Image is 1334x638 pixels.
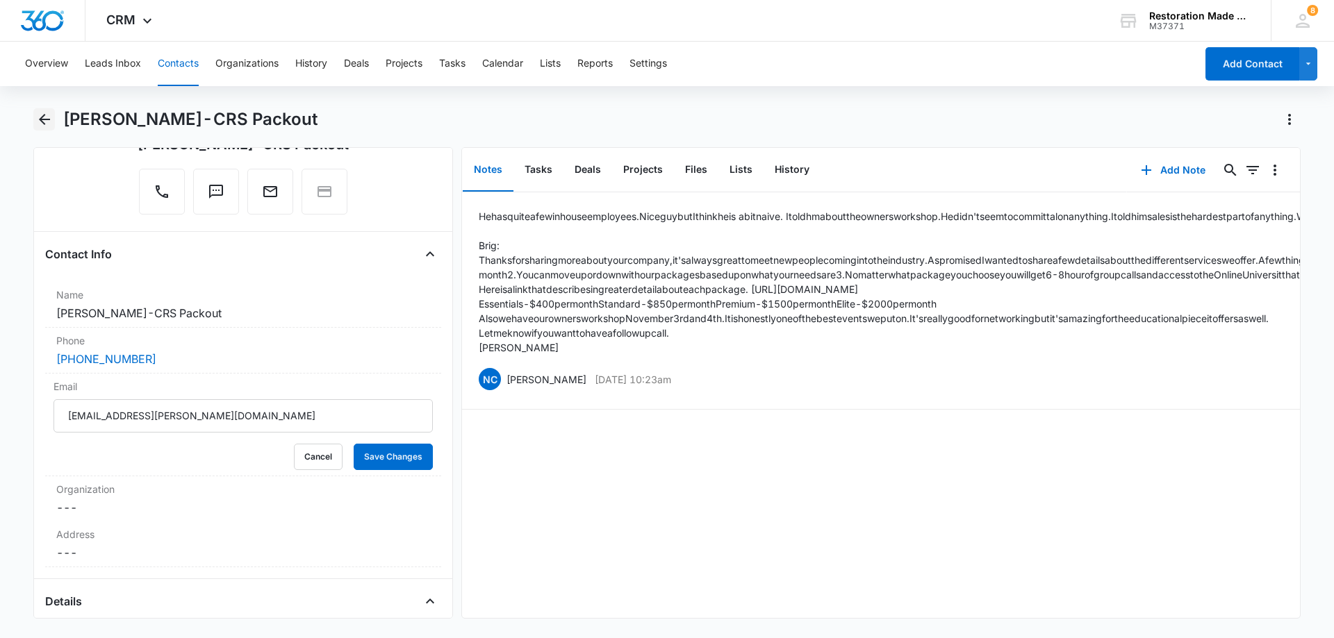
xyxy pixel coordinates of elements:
button: Close [419,243,441,265]
span: 8 [1307,5,1318,16]
button: History [764,149,821,192]
button: Contacts [158,42,199,86]
button: Settings [629,42,667,86]
button: Projects [386,42,422,86]
label: Email [53,379,433,394]
a: Text [193,190,239,202]
div: Name[PERSON_NAME]-CRS Packout [45,282,441,328]
button: Email [247,169,293,215]
button: Leads Inbox [85,42,141,86]
button: Lists [540,42,561,86]
h4: Contact Info [45,246,112,262]
button: History [295,42,327,86]
label: Name [56,287,430,302]
p: [PERSON_NAME] [507,372,586,387]
button: Lists [718,149,764,192]
button: Call [139,169,185,215]
button: Actions [1278,108,1301,131]
button: Tasks [439,42,466,86]
label: Phone [56,333,430,348]
button: Close [419,590,441,612]
button: Add Note [1127,153,1219,187]
button: Add Contact [1205,47,1299,81]
a: Call [139,190,185,202]
button: Calendar [482,42,523,86]
p: [DATE] 10:23am [595,372,671,387]
button: Cancel [294,444,343,470]
button: Tasks [513,149,563,192]
a: [PHONE_NUMBER] [56,351,156,367]
button: Reports [577,42,613,86]
button: Overview [25,42,68,86]
span: CRM [106,12,135,27]
button: Search... [1219,159,1242,181]
dd: --- [56,544,430,561]
dd: --- [56,499,430,516]
h4: Details [45,593,82,610]
span: NC [479,368,501,390]
div: notifications count [1307,5,1318,16]
div: Phone[PHONE_NUMBER] [45,328,441,373]
div: Organization--- [45,476,441,521]
button: Deals [344,42,369,86]
dd: [PERSON_NAME]-CRS Packout [56,305,430,321]
button: Files [674,149,718,192]
div: Address--- [45,521,441,567]
button: Filters [1242,159,1264,181]
label: Organization [56,482,430,496]
button: Projects [612,149,674,192]
a: Email [247,190,293,202]
button: Organizations [215,42,279,86]
h1: [PERSON_NAME]-CRS Packout [63,109,318,130]
div: account id [1149,22,1251,31]
button: Text [193,169,239,215]
button: Notes [463,149,513,192]
button: Deals [563,149,612,192]
input: Email [53,399,433,433]
div: account name [1149,10,1251,22]
button: Back [33,108,55,131]
button: Overflow Menu [1264,159,1286,181]
button: Save Changes [354,444,433,470]
label: Address [56,527,430,542]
